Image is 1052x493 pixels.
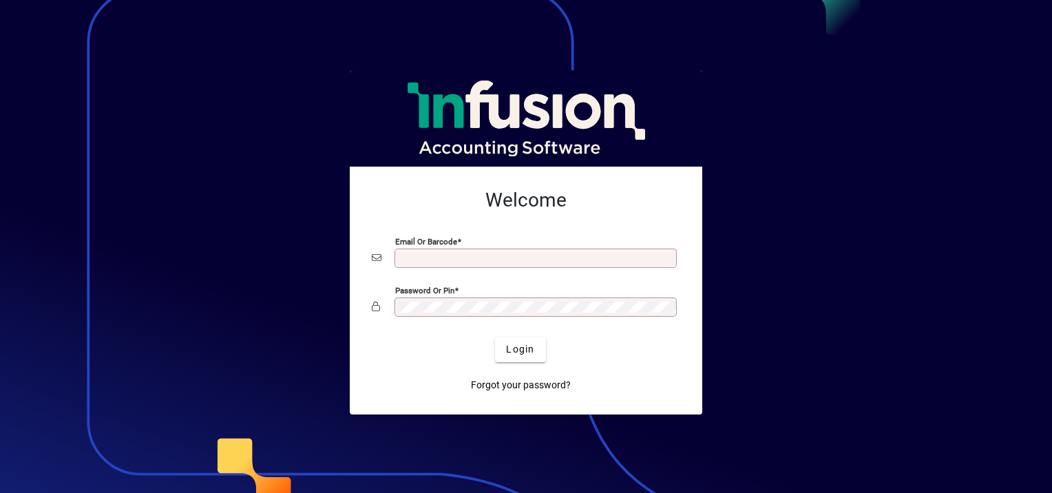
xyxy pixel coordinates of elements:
[465,373,576,398] a: Forgot your password?
[395,285,454,295] mat-label: Password or Pin
[372,189,680,212] h2: Welcome
[395,236,457,246] mat-label: Email or Barcode
[495,337,545,362] button: Login
[506,342,534,357] span: Login
[471,378,571,392] span: Forgot your password?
